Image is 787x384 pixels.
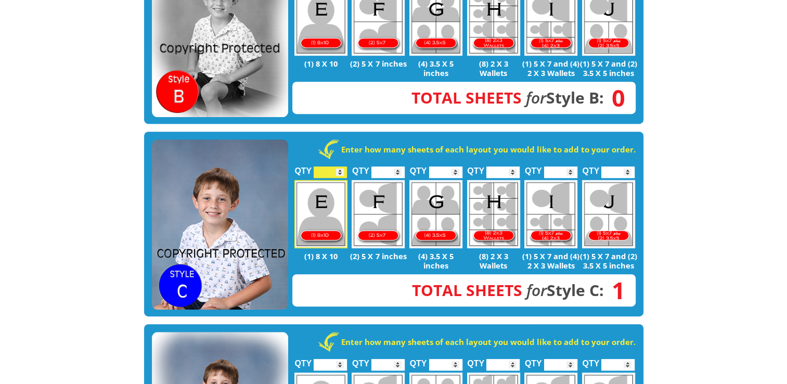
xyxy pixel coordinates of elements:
img: E [294,180,347,248]
strong: Enter how many sheets of each layout you would like to add to your order. [341,144,636,155]
p: (8) 2 X 3 Wallets [465,59,522,78]
span: Total Sheets [412,279,522,301]
label: QTY [294,348,312,373]
p: (4) 3.5 X 5 inches [407,59,465,78]
p: (1) 5 X 7 and (4) 2 X 3 Wallets [522,59,580,78]
strong: Style C: [412,279,604,301]
label: QTY [525,155,542,181]
img: G [409,180,462,248]
img: J [582,180,635,248]
label: QTY [467,155,484,181]
img: H [467,180,520,248]
img: STYLE C [152,139,288,310]
p: (1) 8 X 10 [292,251,350,261]
strong: Style B: [411,87,604,108]
em: for [526,279,547,301]
p: (4) 3.5 X 5 inches [407,251,465,270]
label: QTY [467,348,484,373]
label: QTY [294,155,312,181]
p: (8) 2 X 3 Wallets [465,251,522,270]
em: for [526,87,546,108]
label: QTY [352,155,369,181]
p: (1) 8 X 10 [292,59,350,68]
img: I [524,180,577,248]
span: 1 [604,285,625,296]
p: (1) 5 X 7 and (4) 2 X 3 Wallets [522,251,580,270]
label: QTY [582,348,599,373]
label: QTY [525,348,542,373]
p: (1) 5 X 7 and (2) 3.5 X 5 inches [580,59,638,78]
strong: Enter how many sheets of each layout you would like to add to your order. [341,337,636,347]
label: QTY [582,155,599,181]
label: QTY [352,348,369,373]
label: QTY [410,348,427,373]
span: 0 [604,92,625,104]
p: (1) 5 X 7 and (2) 3.5 X 5 inches [580,251,638,270]
span: Total Sheets [411,87,522,108]
p: (2) 5 X 7 inches [350,251,407,261]
img: F [352,180,405,248]
label: QTY [410,155,427,181]
p: (2) 5 X 7 inches [350,59,407,68]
